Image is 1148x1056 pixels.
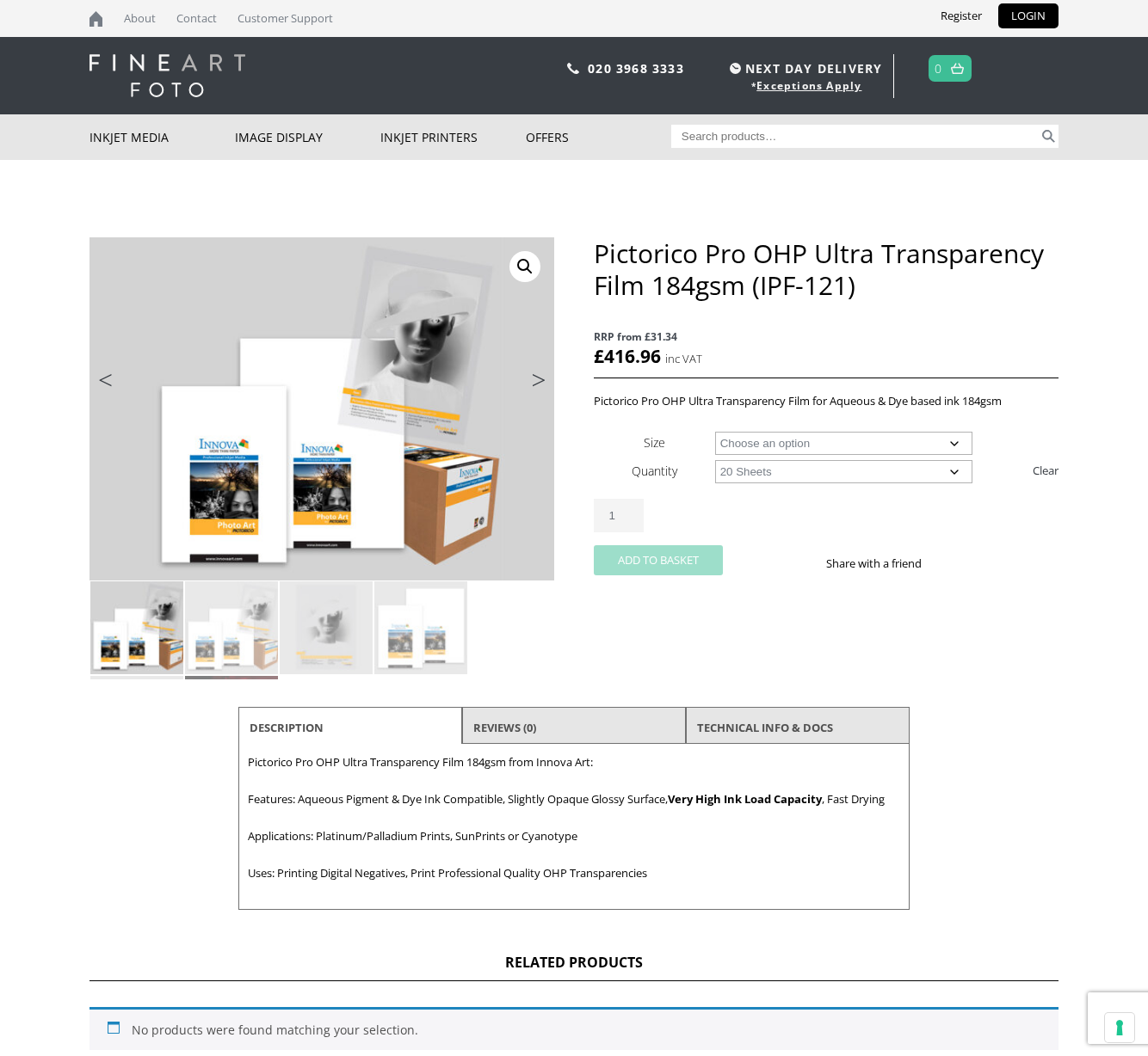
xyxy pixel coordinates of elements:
[526,114,671,160] a: Offers
[826,554,942,574] p: Share with a friend
[928,3,995,28] a: Register
[380,114,526,160] a: Inkjet Printers
[248,752,900,772] p: Pictorico Pro OHP Ultra Transparency Film 184gsm from Innova Art:
[89,1007,1059,1050] div: No products were found matching your selection.
[1039,125,1059,148] button: Search
[567,63,579,74] img: phone.svg
[935,56,942,81] a: 0
[951,63,964,74] img: basket.svg
[185,581,278,674] img: Pictorico Pro OHP Ultra Transparency Film 184gsm (IPF-121) - Image 2
[963,556,977,570] img: twitter sharing button
[984,556,997,570] img: email sharing button
[588,60,684,77] a: 020 3968 3333
[473,712,536,743] a: Reviews (0)
[235,114,380,160] a: Image Display
[509,251,540,282] a: View full-screen image gallery
[594,344,661,368] bdi: 416.96
[248,863,900,883] p: Uses: Printing Digital Negatives, Print Professional Quality OHP Transparencies
[594,344,604,368] span: £
[89,953,1059,981] h2: Related products
[942,556,956,570] img: facebook sharing button
[280,581,373,674] img: Pictorico Pro OHP Ultra Transparency Film 184gsm (IPF-121) - Image 3
[725,58,882,78] span: NEXT DAY DELIVERY
[668,791,822,807] strong: Very High Ink Load Capacity
[374,581,467,674] img: Pictorico Pro OHP Ultra Transparency Film 184gsm (IPF-121) - Image 4
[697,712,833,743] a: TECHNICAL INFO & DOCS
[594,499,644,532] input: Product quantity
[90,581,183,674] img: Pictorico Pro OHP Ultra Transparency Film 184gsm (IPF-121)
[594,327,1059,347] span: RRP from £31.34
[89,114,235,160] a: Inkjet Media
[644,434,665,451] label: Size
[1033,457,1059,484] a: Clear options
[89,54,245,97] img: logo-white.svg
[248,789,900,809] p: Features: Aqueous Pigment & Dye Ink Compatible, Slightly Opaque Glossy Surface, , Fast Drying
[594,237,1059,301] h1: Pictorico Pro OHP Ultra Transparency Film 184gsm (IPF-121)
[250,712,324,743] a: Description
[594,391,1059,411] p: Pictorico Pro OHP Ultra Transparency Film for Aqueous & Dye based ink 184gsm
[671,125,1040,148] input: Search products…
[90,676,183,769] img: Pictorico Pro OHP Ultra Transparency Film 184gsm (IPF-121) - Image 5
[730,63,741,74] img: time.svg
[185,676,278,769] img: Pictorico Pro OHP Ultra Transparency Film 184gsm (IPF-121) - Image 6
[756,78,861,93] a: Exceptions Apply
[632,463,677,479] label: Quantity
[248,826,900,846] p: Applications: Platinum/Palladium Prints, SunPrints or Cyanotype
[998,3,1059,28] a: LOGIN
[594,545,723,575] button: Add to basket
[1105,1013,1134,1042] button: Your consent preferences for tracking technologies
